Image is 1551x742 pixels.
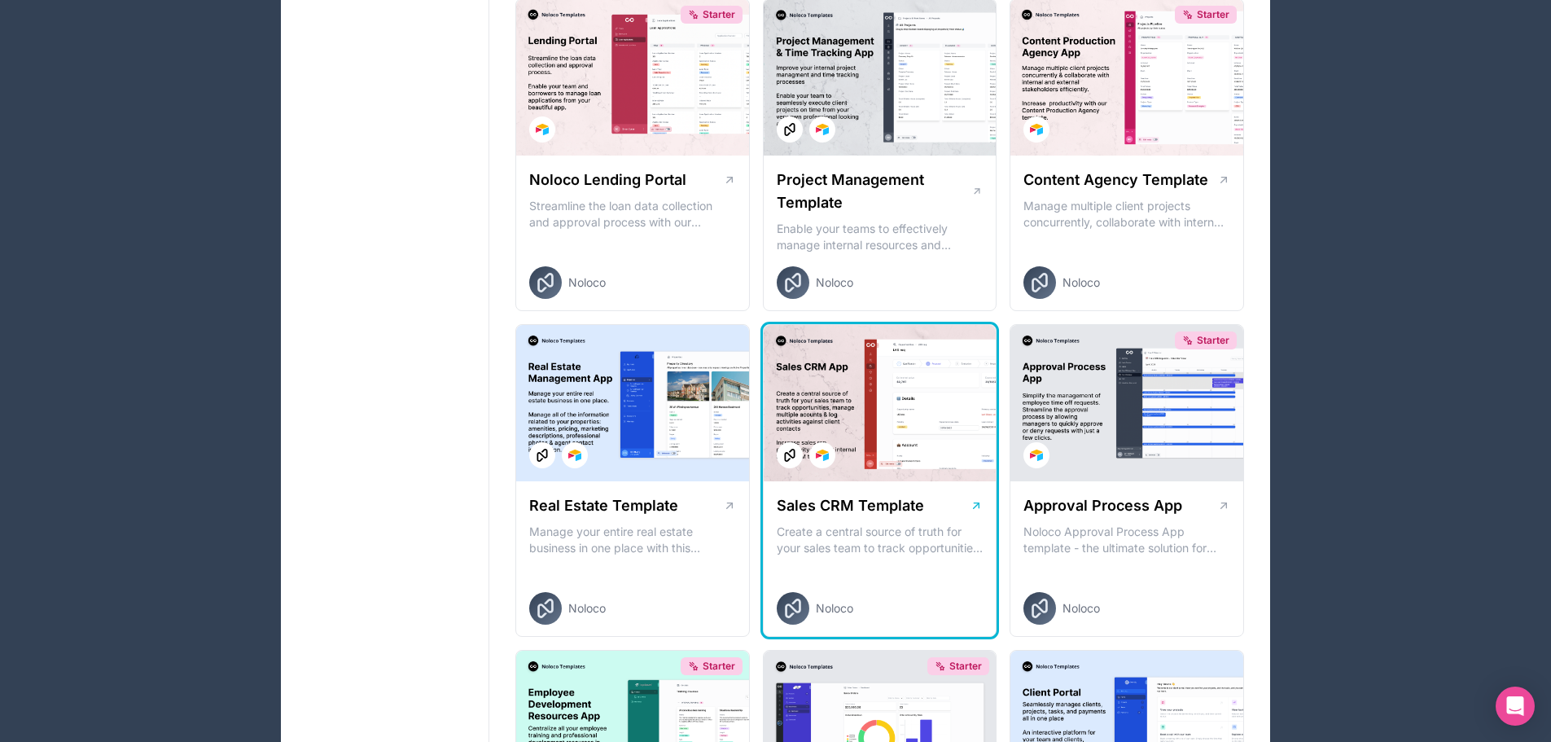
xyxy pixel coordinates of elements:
img: Airtable Logo [816,449,829,462]
img: Airtable Logo [1030,123,1043,136]
img: Airtable Logo [816,123,829,136]
span: Starter [1197,334,1229,347]
p: Streamline the loan data collection and approval process with our Lending Portal template. [529,198,736,231]
span: Noloco [1062,600,1100,617]
span: Starter [949,660,982,673]
h1: Approval Process App [1023,494,1182,517]
h1: Real Estate Template [529,494,678,517]
img: Airtable Logo [536,123,549,136]
span: Noloco [816,274,853,291]
span: Starter [703,660,735,673]
img: Airtable Logo [568,449,581,462]
span: Starter [703,8,735,21]
span: Starter [1197,8,1229,21]
h1: Sales CRM Template [777,494,924,517]
p: Enable your teams to effectively manage internal resources and execute client projects on time. [777,221,984,253]
h1: Project Management Template [777,169,971,214]
h1: Noloco Lending Portal [529,169,686,191]
p: Manage your entire real estate business in one place with this comprehensive real estate transact... [529,524,736,556]
p: Manage multiple client projects concurrently, collaborate with internal and external stakeholders... [1023,198,1230,231]
span: Noloco [568,600,606,617]
img: Airtable Logo [1030,449,1043,462]
div: Open Intercom Messenger [1496,687,1535,726]
h1: Content Agency Template [1023,169,1208,191]
span: Noloco [816,600,853,617]
p: Create a central source of truth for your sales team to track opportunities, manage multiple acco... [777,524,984,556]
span: Noloco [1062,274,1100,291]
p: Noloco Approval Process App template - the ultimate solution for managing your employee's time of... [1023,524,1230,556]
span: Noloco [568,274,606,291]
